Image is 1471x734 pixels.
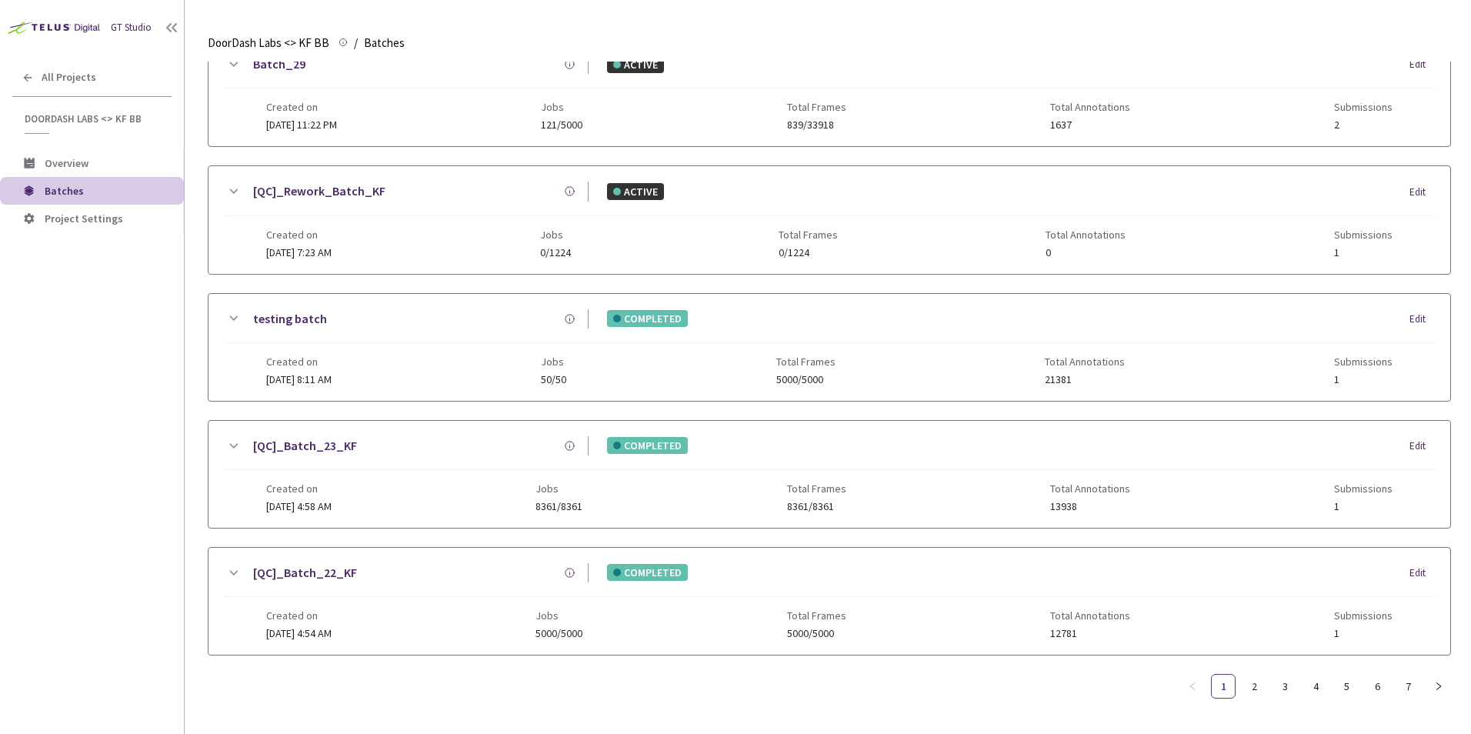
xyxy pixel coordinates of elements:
[266,355,332,368] span: Created on
[208,294,1450,401] div: testing batchCOMPLETEDEditCreated on[DATE] 8:11 AMJobs50/50Total Frames5000/5000Total Annotations...
[1045,374,1125,385] span: 21381
[776,355,836,368] span: Total Frames
[535,482,582,495] span: Jobs
[1273,675,1296,698] a: 3
[541,101,582,113] span: Jobs
[354,34,358,52] li: /
[42,71,96,84] span: All Projects
[266,626,332,640] span: [DATE] 4:54 AM
[1409,185,1435,200] div: Edit
[253,55,305,74] a: Batch_29
[1046,247,1126,259] span: 0
[266,118,337,132] span: [DATE] 11:22 PM
[540,229,571,241] span: Jobs
[1180,674,1205,699] button: left
[535,609,582,622] span: Jobs
[1050,101,1130,113] span: Total Annotations
[266,245,332,259] span: [DATE] 7:23 AM
[1334,501,1393,512] span: 1
[787,101,846,113] span: Total Frames
[111,21,152,35] div: GT Studio
[1335,675,1358,698] a: 5
[1365,674,1389,699] li: 6
[1211,674,1236,699] li: 1
[1334,247,1393,259] span: 1
[787,609,846,622] span: Total Frames
[1409,566,1435,581] div: Edit
[779,247,838,259] span: 0/1224
[1045,355,1125,368] span: Total Annotations
[1304,675,1327,698] a: 4
[1242,674,1266,699] li: 2
[253,436,357,455] a: [QC]_Batch_23_KF
[1050,119,1130,131] span: 1637
[1334,229,1393,241] span: Submissions
[1409,57,1435,72] div: Edit
[1046,229,1126,241] span: Total Annotations
[45,184,84,198] span: Batches
[208,548,1450,655] div: [QC]_Batch_22_KFCOMPLETEDEditCreated on[DATE] 4:54 AMJobs5000/5000Total Frames5000/5000Total Anno...
[1334,628,1393,639] span: 1
[776,374,836,385] span: 5000/5000
[1334,119,1393,131] span: 2
[607,564,688,581] div: COMPLETED
[1334,482,1393,495] span: Submissions
[1396,674,1420,699] li: 7
[1334,355,1393,368] span: Submissions
[1409,439,1435,454] div: Edit
[787,482,846,495] span: Total Frames
[266,482,332,495] span: Created on
[1366,675,1389,698] a: 6
[779,229,838,241] span: Total Frames
[607,437,688,454] div: COMPLETED
[1426,674,1451,699] li: Next Page
[1050,482,1130,495] span: Total Annotations
[535,501,582,512] span: 8361/8361
[787,628,846,639] span: 5000/5000
[1180,674,1205,699] li: Previous Page
[607,183,664,200] div: ACTIVE
[1334,609,1393,622] span: Submissions
[535,628,582,639] span: 5000/5000
[1334,674,1359,699] li: 5
[540,247,571,259] span: 0/1224
[1303,674,1328,699] li: 4
[208,34,329,52] span: DoorDash Labs <> KF BB
[541,374,566,385] span: 50/50
[266,609,332,622] span: Created on
[208,421,1450,528] div: [QC]_Batch_23_KFCOMPLETEDEditCreated on[DATE] 4:58 AMJobs8361/8361Total Frames8361/8361Total Anno...
[45,212,123,225] span: Project Settings
[1243,675,1266,698] a: 2
[607,310,688,327] div: COMPLETED
[1334,374,1393,385] span: 1
[1396,675,1419,698] a: 7
[266,101,337,113] span: Created on
[1273,674,1297,699] li: 3
[45,156,88,170] span: Overview
[253,309,327,329] a: testing batch
[1050,628,1130,639] span: 12781
[1334,101,1393,113] span: Submissions
[787,119,846,131] span: 839/33918
[266,229,332,241] span: Created on
[607,56,664,73] div: ACTIVE
[1409,312,1435,327] div: Edit
[253,182,385,201] a: [QC]_Rework_Batch_KF
[541,355,566,368] span: Jobs
[208,166,1450,273] div: [QC]_Rework_Batch_KFACTIVEEditCreated on[DATE] 7:23 AMJobs0/1224Total Frames0/1224Total Annotatio...
[266,499,332,513] span: [DATE] 4:58 AM
[1434,682,1443,691] span: right
[1426,674,1451,699] button: right
[1188,682,1197,691] span: left
[541,119,582,131] span: 121/5000
[25,112,162,125] span: DoorDash Labs <> KF BB
[208,39,1450,146] div: Batch_29ACTIVEEditCreated on[DATE] 11:22 PMJobs121/5000Total Frames839/33918Total Annotations1637...
[787,501,846,512] span: 8361/8361
[364,34,405,52] span: Batches
[1212,675,1235,698] a: 1
[266,372,332,386] span: [DATE] 8:11 AM
[1050,501,1130,512] span: 13938
[253,563,357,582] a: [QC]_Batch_22_KF
[1050,609,1130,622] span: Total Annotations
